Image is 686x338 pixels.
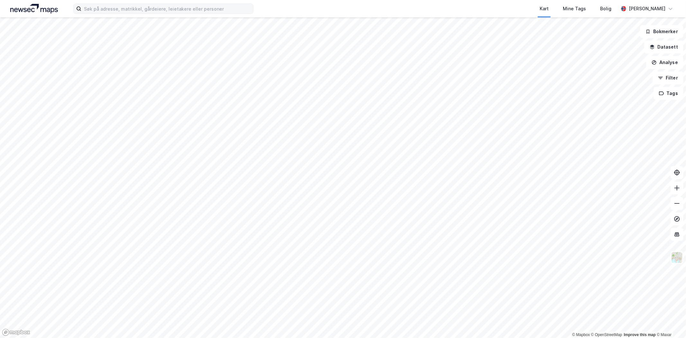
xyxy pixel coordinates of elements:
button: Datasett [644,41,683,53]
button: Tags [654,87,683,100]
img: Z [671,251,683,264]
input: Søk på adresse, matrikkel, gårdeiere, leietakere eller personer [81,4,253,14]
button: Analyse [646,56,683,69]
a: Mapbox [572,333,590,337]
button: Filter [653,71,683,84]
iframe: Chat Widget [654,307,686,338]
div: Kart [540,5,549,13]
div: Bolig [600,5,611,13]
a: Mapbox homepage [2,329,30,336]
div: [PERSON_NAME] [629,5,665,13]
button: Bokmerker [640,25,683,38]
a: Improve this map [624,333,656,337]
div: Mine Tags [563,5,586,13]
a: OpenStreetMap [591,333,622,337]
img: logo.a4113a55bc3d86da70a041830d287a7e.svg [10,4,58,14]
div: Kontrollprogram for chat [654,307,686,338]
